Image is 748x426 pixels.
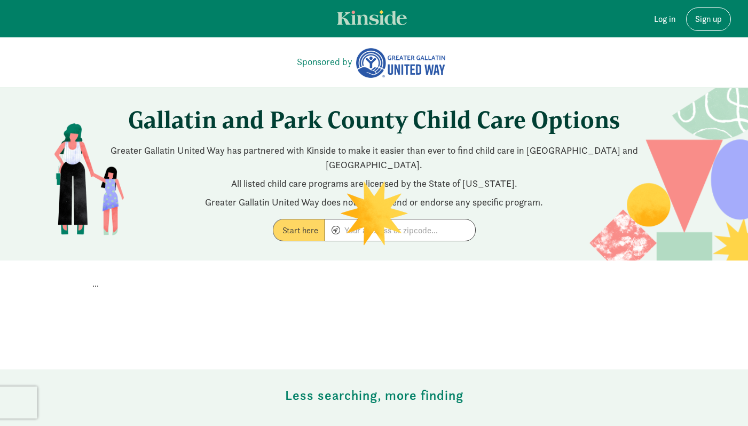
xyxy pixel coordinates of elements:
[297,54,352,69] a: Sponsored by
[78,105,671,135] h1: Gallatin and Park County Child Care Options
[78,176,671,191] p: All listed child care programs are licensed by the State of [US_STATE].
[92,278,656,290] p: ...
[355,47,446,79] img: Greater Gallatin United Way
[273,219,325,241] label: Start here
[78,195,671,209] p: Greater Gallatin United Way does not recommend or endorse any specific program.
[337,10,407,25] img: light.svg
[686,7,731,31] a: Sign up
[325,219,475,241] input: Your address or zipcode...
[645,7,684,31] a: Log in
[78,143,671,172] p: Greater Gallatin United Way has partnered with Kinside to make it easier than ever to find child ...
[78,369,671,422] div: Less searching, more finding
